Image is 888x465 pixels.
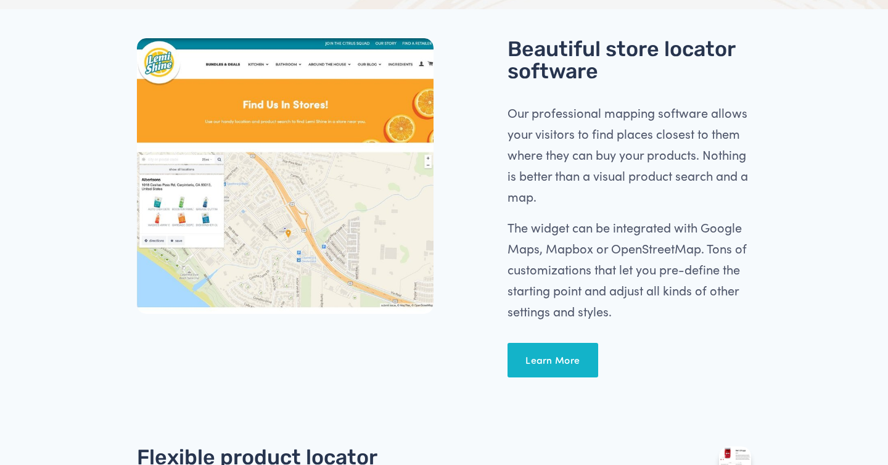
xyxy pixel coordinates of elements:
span: Beautiful store locator software [508,36,740,84]
a: Learn More [508,343,598,377]
span: The widget can be integrated with Google Maps, Mapbox or OpenStreetMap. Tons of customizations th... [508,219,750,319]
a: Lemi Shine Store and Product Locator [137,38,434,314]
span: Our professional mapping software allows your visitors to find places closest to them where they ... [508,104,751,205]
